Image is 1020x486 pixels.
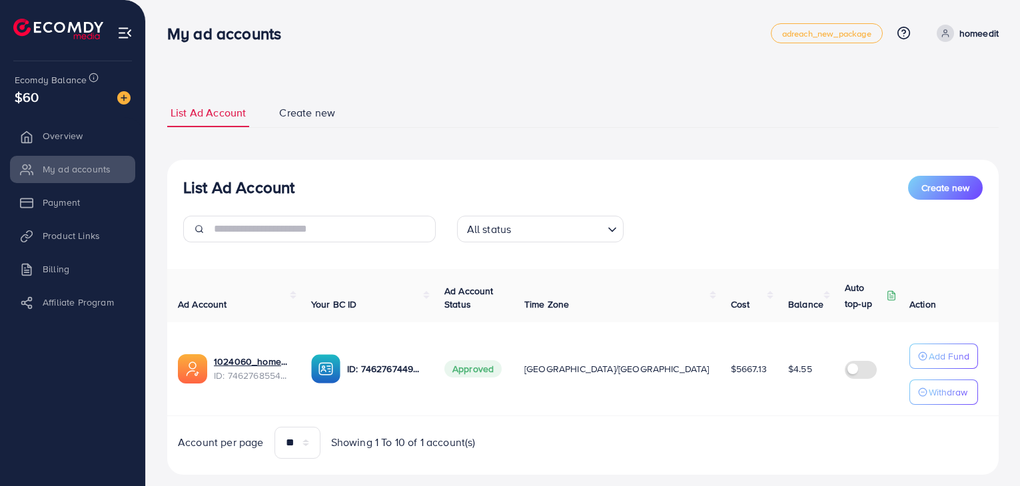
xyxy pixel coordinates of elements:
[908,176,983,200] button: Create new
[311,298,357,311] span: Your BC ID
[311,354,340,383] img: ic-ba-acc.ded83a64.svg
[771,23,883,43] a: adreach_new_package
[845,280,883,312] p: Auto top-up
[15,87,39,107] span: $60
[117,91,131,105] img: image
[524,362,710,375] span: [GEOGRAPHIC_DATA]/[GEOGRAPHIC_DATA]
[929,384,967,400] p: Withdraw
[909,344,978,369] button: Add Fund
[457,216,624,242] div: Search for option
[444,284,494,311] span: Ad Account Status
[178,354,207,383] img: ic-ads-acc.e4c84228.svg
[909,298,936,311] span: Action
[931,25,999,42] a: homeedit
[13,19,103,39] img: logo
[15,73,87,87] span: Ecomdy Balance
[167,24,292,43] h3: My ad accounts
[524,298,569,311] span: Time Zone
[347,361,423,377] p: ID: 7462767449604177937
[515,217,602,239] input: Search for option
[444,360,502,377] span: Approved
[731,298,750,311] span: Cost
[178,298,227,311] span: Ad Account
[117,25,133,41] img: menu
[731,362,767,375] span: $5667.13
[279,105,335,121] span: Create new
[782,29,871,38] span: adreach_new_package
[929,348,969,364] p: Add Fund
[214,355,290,382] div: <span class='underline'>1024060_homeedit7_1737561213516</span></br>7462768554572742672
[788,362,812,375] span: $4.55
[921,181,969,194] span: Create new
[331,435,476,450] span: Showing 1 To 10 of 1 account(s)
[214,369,290,382] span: ID: 7462768554572742672
[171,105,246,121] span: List Ad Account
[959,25,999,41] p: homeedit
[214,355,290,368] a: 1024060_homeedit7_1737561213516
[788,298,823,311] span: Balance
[909,379,978,405] button: Withdraw
[178,435,264,450] span: Account per page
[464,220,514,239] span: All status
[183,178,294,197] h3: List Ad Account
